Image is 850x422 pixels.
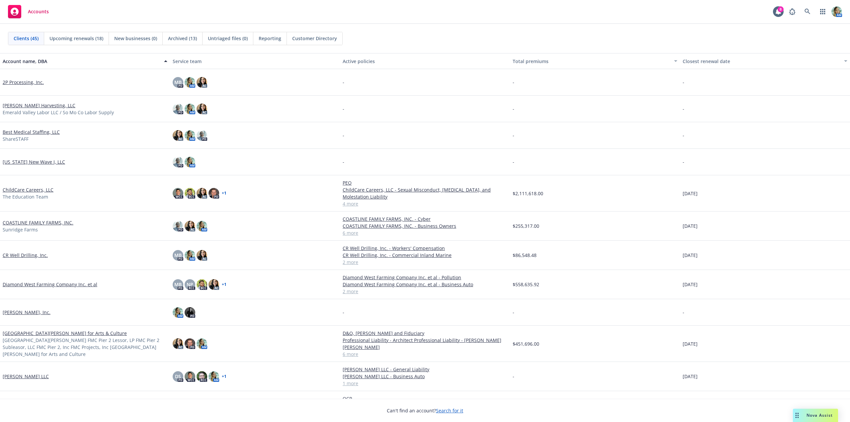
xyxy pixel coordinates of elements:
span: - [513,105,514,112]
img: photo [185,104,195,114]
span: [DATE] [683,340,698,347]
img: photo [197,104,207,114]
span: MB [174,79,182,86]
span: [DATE] [683,190,698,197]
img: photo [185,188,195,199]
span: [GEOGRAPHIC_DATA][PERSON_NAME] FMC Pier 2 Lessor, LP FMC Pier 2 Subleasor, LLC FMC Pier 2, Inc FM... [3,337,167,358]
img: photo [173,188,183,199]
span: - [513,132,514,139]
span: New businesses (0) [114,35,157,42]
div: Total premiums [513,58,670,65]
div: 8 [778,6,784,12]
span: - [513,79,514,86]
img: photo [173,130,183,141]
div: Service team [173,58,337,65]
a: [GEOGRAPHIC_DATA][PERSON_NAME] for Arts & Culture [3,330,127,337]
span: [DATE] [683,281,698,288]
button: Service team [170,53,340,69]
a: Search for it [436,407,463,414]
img: photo [197,77,207,88]
span: - [683,132,684,139]
a: 2 more [343,259,507,266]
span: MB [174,252,182,259]
img: photo [197,279,207,290]
a: [PERSON_NAME] LLC [3,373,49,380]
a: OCP [343,395,507,402]
img: photo [209,279,219,290]
span: Upcoming renewals (18) [49,35,103,42]
img: photo [173,104,183,114]
span: [DATE] [683,222,698,229]
span: ShareSTAFF [3,135,29,142]
img: photo [197,338,207,349]
img: photo [173,221,183,231]
a: [US_STATE] New Wave I, LLC [3,158,65,165]
img: photo [185,77,195,88]
img: photo [185,250,195,261]
span: $451,696.00 [513,340,539,347]
a: Accounts [5,2,51,21]
span: Archived (13) [168,35,197,42]
span: Clients (45) [14,35,39,42]
a: + 1 [222,375,226,379]
span: - [683,309,684,316]
span: MB [174,281,182,288]
div: Drag to move [793,409,801,422]
span: Reporting [259,35,281,42]
img: photo [173,307,183,318]
a: + 1 [222,191,226,195]
a: ChildCare Careers, LLC - Sexual Misconduct, [MEDICAL_DATA], and Molestation Liability [343,186,507,200]
span: - [343,79,344,86]
a: COASTLINE FAMILY FARMS, INC. - Business Owners [343,222,507,229]
a: Best Medical Staffing, LLC [3,128,60,135]
a: COASTLINE FAMILY FARMS, INC. - Cyber [343,215,507,222]
span: - [683,105,684,112]
div: Active policies [343,58,507,65]
a: CR Well Drilling, Inc. [3,252,48,259]
a: Switch app [816,5,829,18]
span: Sunridge Farms [3,226,38,233]
img: photo [173,157,183,167]
a: Report a Bug [786,5,799,18]
img: photo [197,130,207,141]
a: [PERSON_NAME] Harvesting, LLC [3,102,75,109]
img: photo [185,221,195,231]
span: - [513,158,514,165]
a: 2 more [343,288,507,295]
a: ChildCare Careers, LLC [3,186,53,193]
a: CR Well Drilling, Inc. - Workers' Compensation [343,245,507,252]
span: $86,548.48 [513,252,537,259]
span: The Education Team [3,193,48,200]
button: Nova Assist [793,409,838,422]
div: Closest renewal date [683,58,840,65]
a: [PERSON_NAME] LLC - General Liability [343,366,507,373]
img: photo [831,6,842,17]
a: 6 more [343,229,507,236]
a: PEO [343,179,507,186]
a: [PERSON_NAME], Inc. [3,309,50,316]
span: Accounts [28,9,49,14]
a: Diamond West Farming Company Inc. et al - Business Auto [343,281,507,288]
span: - [513,309,514,316]
img: photo [197,250,207,261]
img: photo [197,221,207,231]
img: photo [185,307,195,318]
span: [DATE] [683,373,698,380]
a: CR Well Drilling, Inc. - Commercial Inland Marine [343,252,507,259]
button: Total premiums [510,53,680,69]
span: Can't find an account? [387,407,463,414]
span: $255,317.00 [513,222,539,229]
img: photo [185,338,195,349]
span: DS [175,373,181,380]
img: photo [185,130,195,141]
span: - [343,158,344,165]
a: 1 more [343,380,507,387]
span: Emerald Valley Labor LLC / So Mo Co Labor Supply [3,109,114,116]
div: Account name, DBA [3,58,160,65]
a: 4 more [343,200,507,207]
a: D&O, [PERSON_NAME] and Fiduciary [343,330,507,337]
img: photo [197,188,207,199]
